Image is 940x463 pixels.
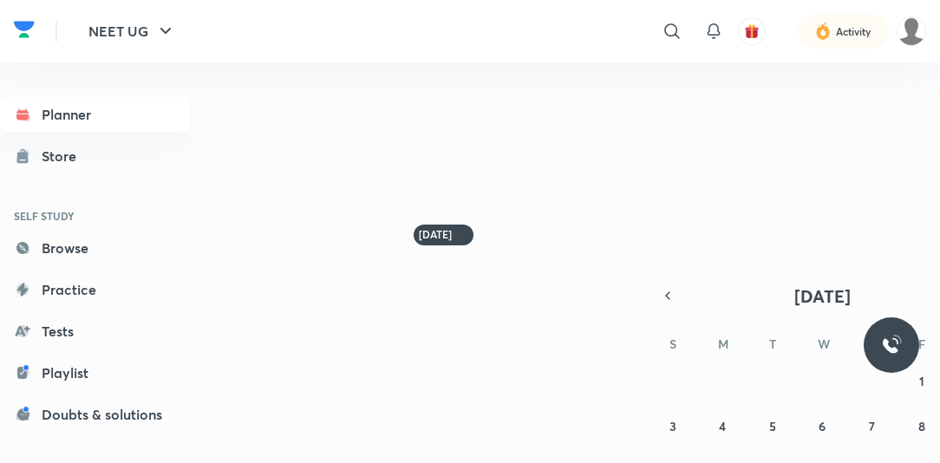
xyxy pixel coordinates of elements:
div: Store [42,146,87,166]
button: NEET UG [78,14,186,49]
abbr: August 1, 2025 [919,373,924,389]
img: ttu [881,335,902,355]
abbr: August 3, 2025 [669,418,676,434]
abbr: August 4, 2025 [719,418,726,434]
abbr: Sunday [669,336,676,352]
button: August 6, 2025 [808,412,836,440]
abbr: Friday [918,336,925,352]
abbr: Wednesday [818,336,830,352]
abbr: August 8, 2025 [918,418,925,434]
button: August 1, 2025 [908,367,936,395]
abbr: Monday [718,336,728,352]
abbr: Tuesday [769,336,776,352]
a: Company Logo [14,16,35,47]
img: Company Logo [14,16,35,42]
img: sushil kumar [897,16,926,46]
abbr: August 6, 2025 [819,418,826,434]
abbr: August 7, 2025 [869,418,875,434]
button: August 8, 2025 [908,412,936,440]
img: avatar [744,23,760,39]
abbr: August 5, 2025 [769,418,776,434]
button: August 4, 2025 [708,412,736,440]
button: avatar [738,17,766,45]
button: August 7, 2025 [858,412,885,440]
button: August 3, 2025 [659,412,687,440]
span: [DATE] [794,284,851,308]
h6: [DATE] [419,228,452,242]
button: August 5, 2025 [759,412,787,440]
img: activity [815,21,831,42]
